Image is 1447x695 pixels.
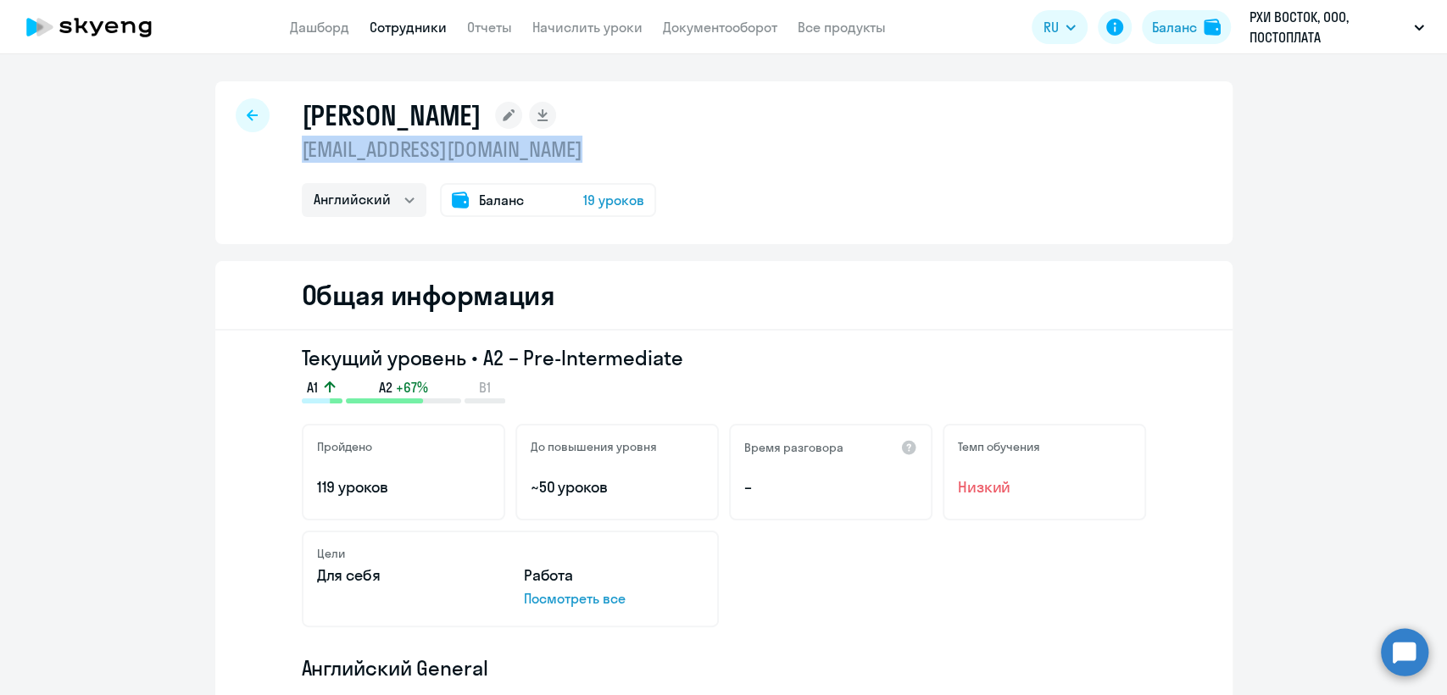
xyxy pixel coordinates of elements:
[302,98,481,132] h1: [PERSON_NAME]
[302,278,555,312] h2: Общая информация
[317,564,497,587] p: Для себя
[958,439,1040,454] h5: Темп обучения
[524,564,704,587] p: Работа
[479,190,524,210] span: Баланс
[302,344,1146,371] h3: Текущий уровень • A2 – Pre-Intermediate
[1204,19,1221,36] img: balance
[958,476,1131,498] span: Низкий
[1044,17,1059,37] span: RU
[1249,7,1407,47] p: РХИ ВОСТОК, ООО, ПОСТОПЛАТА
[317,546,345,561] h5: Цели
[524,588,704,609] p: Посмотреть все
[531,439,657,454] h5: До повышения уровня
[1032,10,1088,44] button: RU
[370,19,447,36] a: Сотрудники
[479,378,491,397] span: B1
[744,440,843,455] h5: Время разговора
[302,136,656,163] p: [EMAIL_ADDRESS][DOMAIN_NAME]
[531,476,704,498] p: ~50 уроков
[1152,17,1197,37] div: Баланс
[379,378,392,397] span: A2
[532,19,643,36] a: Начислить уроки
[798,19,886,36] a: Все продукты
[290,19,349,36] a: Дашборд
[744,476,917,498] p: –
[1241,7,1433,47] button: РХИ ВОСТОК, ООО, ПОСТОПЛАТА
[663,19,777,36] a: Документооборот
[396,378,428,397] span: +67%
[307,378,318,397] span: A1
[317,476,490,498] p: 119 уроков
[1142,10,1231,44] button: Балансbalance
[583,190,644,210] span: 19 уроков
[467,19,512,36] a: Отчеты
[302,654,488,681] span: Английский General
[317,439,372,454] h5: Пройдено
